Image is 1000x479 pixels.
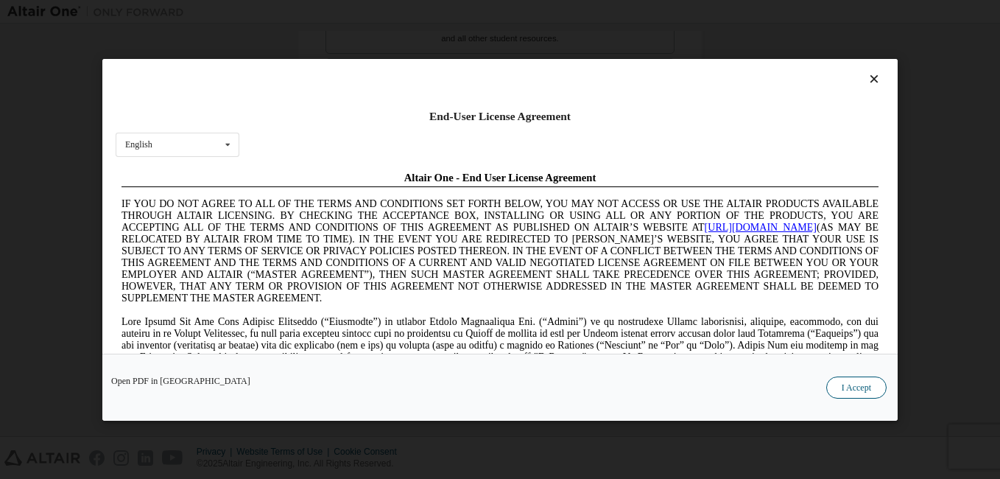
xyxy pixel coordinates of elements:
[111,377,250,385] a: Open PDF in [GEOGRAPHIC_DATA]
[116,109,884,124] div: End-User License Agreement
[6,150,763,256] span: Lore Ipsumd Sit Ame Cons Adipisc Elitseddo (“Eiusmodte”) in utlabor Etdolo Magnaaliqua Eni. (“Adm...
[826,377,887,399] button: I Accept
[589,56,701,67] a: [URL][DOMAIN_NAME]
[125,140,152,149] div: English
[289,6,481,18] span: Altair One - End User License Agreement
[6,32,763,138] span: IF YOU DO NOT AGREE TO ALL OF THE TERMS AND CONDITIONS SET FORTH BELOW, YOU MAY NOT ACCESS OR USE...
